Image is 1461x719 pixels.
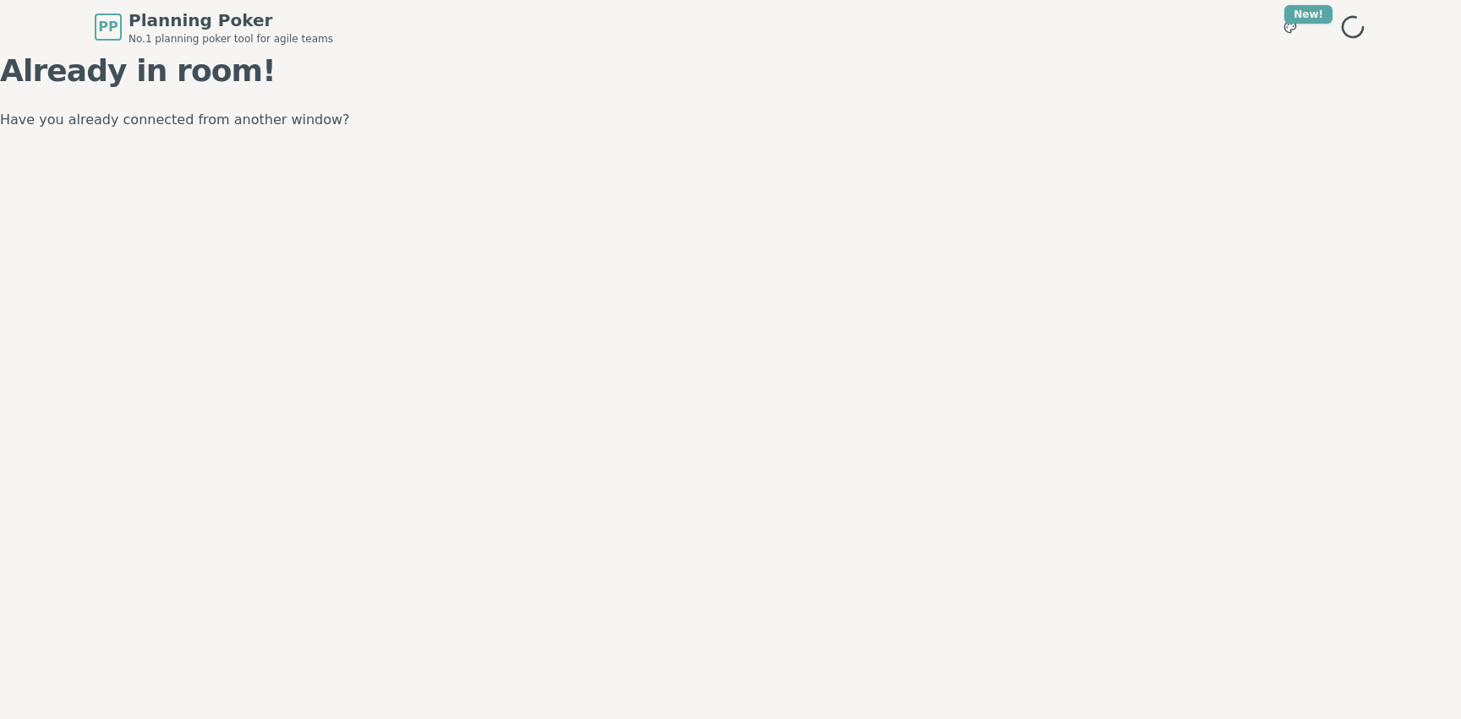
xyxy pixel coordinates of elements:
span: No.1 planning poker tool for agile teams [129,32,333,46]
a: PPPlanning PokerNo.1 planning poker tool for agile teams [95,8,333,46]
span: Planning Poker [129,8,333,32]
span: PP [98,17,118,37]
div: New! [1284,5,1332,24]
button: New! [1275,12,1305,42]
